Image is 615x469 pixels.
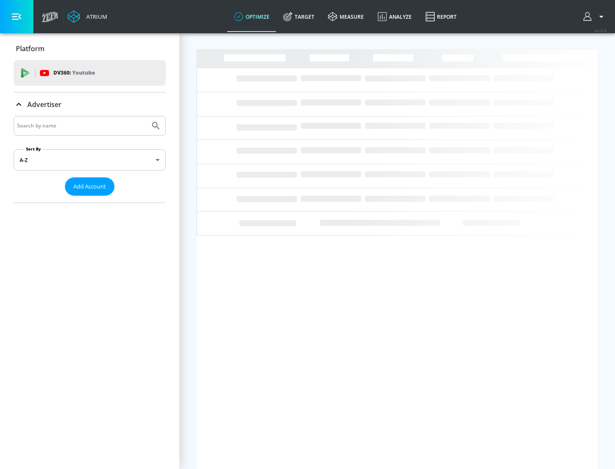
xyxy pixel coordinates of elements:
[14,60,166,86] div: DV360: Youtube
[371,1,419,32] a: Analyze
[24,146,43,152] label: Sort By
[276,1,321,32] a: Target
[14,149,166,171] div: A-Z
[14,37,166,61] div: Platform
[53,68,95,78] p: DV360:
[594,28,606,33] span: v 4.25.4
[16,44,44,53] p: Platform
[14,196,166,203] nav: list of Advertiser
[227,1,276,32] a: optimize
[27,100,61,109] p: Advertiser
[17,120,146,131] input: Search by name
[321,1,371,32] a: measure
[83,13,107,20] div: Atrium
[14,116,166,203] div: Advertiser
[67,10,107,23] a: Atrium
[419,1,463,32] a: Report
[14,93,166,116] div: Advertiser
[73,182,106,191] span: Add Account
[72,68,95,77] p: Youtube
[65,177,114,196] button: Add Account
